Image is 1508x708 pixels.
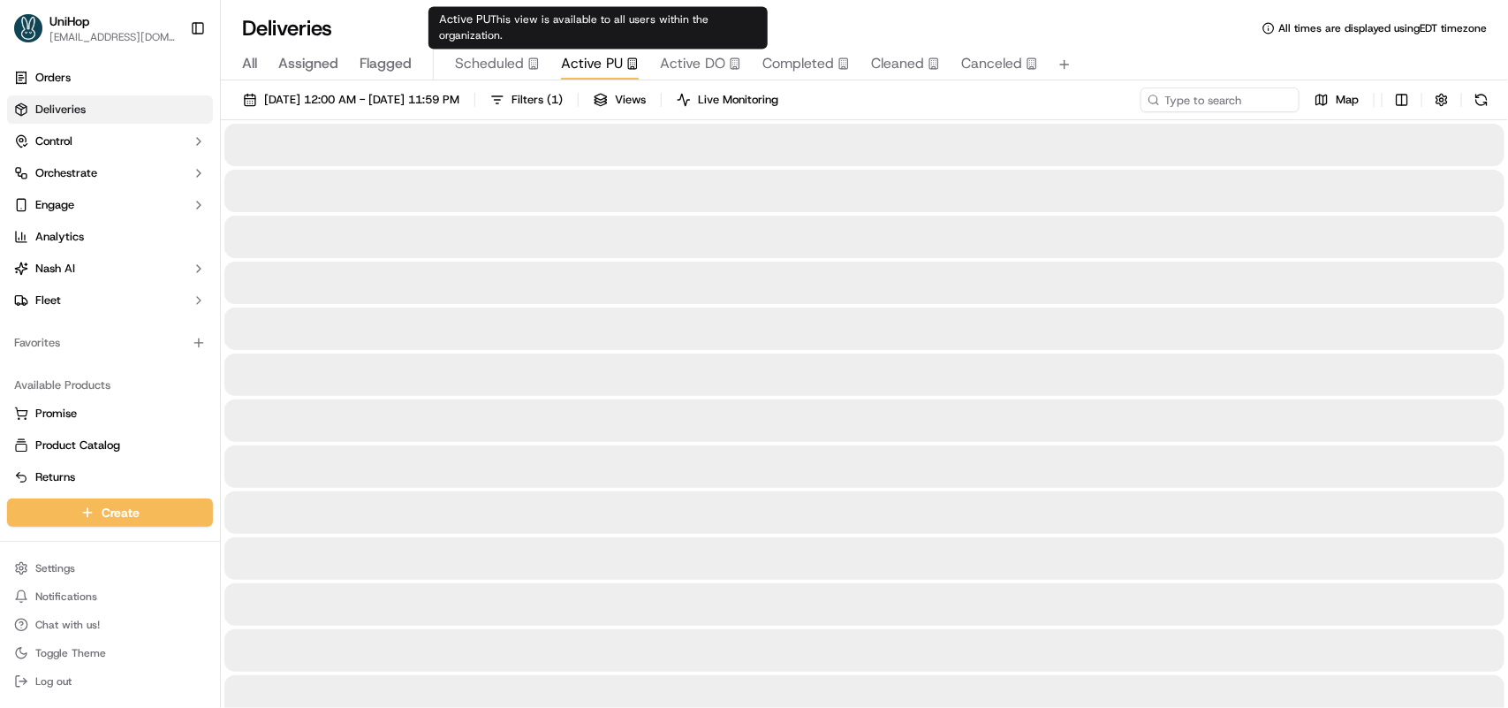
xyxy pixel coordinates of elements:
[35,646,106,660] span: Toggle Theme
[7,463,213,491] button: Returns
[300,174,322,195] button: Start new chat
[18,230,118,244] div: Past conversations
[7,329,213,357] div: Favorites
[35,197,74,213] span: Engage
[1336,92,1359,108] span: Map
[102,504,140,521] span: Create
[7,7,183,49] button: UniHopUniHop[EMAIL_ADDRESS][DOMAIN_NAME]
[1140,88,1300,112] input: Type to search
[125,438,214,452] a: Powered byPylon
[7,584,213,609] button: Notifications
[1469,88,1494,112] button: Refresh
[7,286,213,315] button: Fleet
[35,293,61,308] span: Fleet
[142,388,291,420] a: 💻API Documentation
[762,53,834,74] span: Completed
[586,88,654,112] button: Views
[149,397,163,411] div: 💻
[18,397,32,411] div: 📗
[278,53,338,74] span: Assigned
[35,590,97,604] span: Notifications
[35,275,49,289] img: 1736555255976-a54dd68f-1ca7-489b-9aae-adbdc363a1c4
[55,322,143,336] span: [PERSON_NAME]
[14,406,206,422] a: Promise
[35,261,75,277] span: Nash AI
[35,438,120,453] span: Product Catalog
[14,438,206,453] a: Product Catalog
[242,53,257,74] span: All
[439,13,709,43] span: This view is available to all users within the organization.
[7,255,213,283] button: Nash AI
[176,438,214,452] span: Pylon
[455,53,524,74] span: Scheduled
[35,323,49,337] img: 1736555255976-a54dd68f-1ca7-489b-9aae-adbdc363a1c4
[35,395,135,413] span: Knowledge Base
[428,7,768,49] div: Active PU
[1307,88,1367,112] button: Map
[7,499,213,527] button: Create
[698,92,778,108] span: Live Monitoring
[18,18,53,53] img: Nash
[961,53,1022,74] span: Canceled
[871,53,924,74] span: Cleaned
[7,613,213,637] button: Chat with us!
[512,92,563,108] span: Filters
[18,305,46,333] img: Brigitte Vinadas
[35,406,77,422] span: Promise
[46,114,318,133] input: Got a question? Start typing here...
[156,274,193,288] span: [DATE]
[35,102,86,118] span: Deliveries
[7,95,213,124] a: Deliveries
[7,556,213,581] button: Settings
[14,469,206,485] a: Returns
[35,70,71,86] span: Orders
[35,674,72,689] span: Log out
[7,191,213,219] button: Engage
[482,88,571,112] button: Filters(1)
[242,14,332,42] h1: Deliveries
[360,53,412,74] span: Flagged
[264,92,459,108] span: [DATE] 12:00 AM - [DATE] 11:59 PM
[37,169,69,201] img: 8016278978528_b943e370aa5ada12b00a_72.png
[80,187,243,201] div: We're available if you need us!
[7,431,213,460] button: Product Catalog
[274,226,322,247] button: See all
[49,12,89,30] button: UniHop
[660,53,725,74] span: Active DO
[7,371,213,400] div: Available Products
[35,229,84,245] span: Analytics
[35,165,97,181] span: Orchestrate
[18,71,322,99] p: Welcome 👋
[49,30,176,44] button: [EMAIL_ADDRESS][DOMAIN_NAME]
[7,400,213,428] button: Promise
[561,53,623,74] span: Active PU
[35,561,75,575] span: Settings
[615,92,646,108] span: Views
[18,257,46,285] img: Asif Zaman Khan
[147,322,153,336] span: •
[669,88,786,112] button: Live Monitoring
[7,641,213,666] button: Toggle Theme
[7,159,213,187] button: Orchestrate
[7,127,213,156] button: Control
[18,169,49,201] img: 1736555255976-a54dd68f-1ca7-489b-9aae-adbdc363a1c4
[11,388,142,420] a: 📗Knowledge Base
[35,469,75,485] span: Returns
[156,322,193,336] span: [DATE]
[7,223,213,251] a: Analytics
[235,88,467,112] button: [DATE] 12:00 AM - [DATE] 11:59 PM
[7,669,213,694] button: Log out
[167,395,284,413] span: API Documentation
[7,64,213,92] a: Orders
[547,92,563,108] span: ( 1 )
[80,169,290,187] div: Start new chat
[35,133,72,149] span: Control
[55,274,143,288] span: [PERSON_NAME]
[14,14,42,42] img: UniHop
[1278,21,1487,35] span: All times are displayed using EDT timezone
[35,618,100,632] span: Chat with us!
[147,274,153,288] span: •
